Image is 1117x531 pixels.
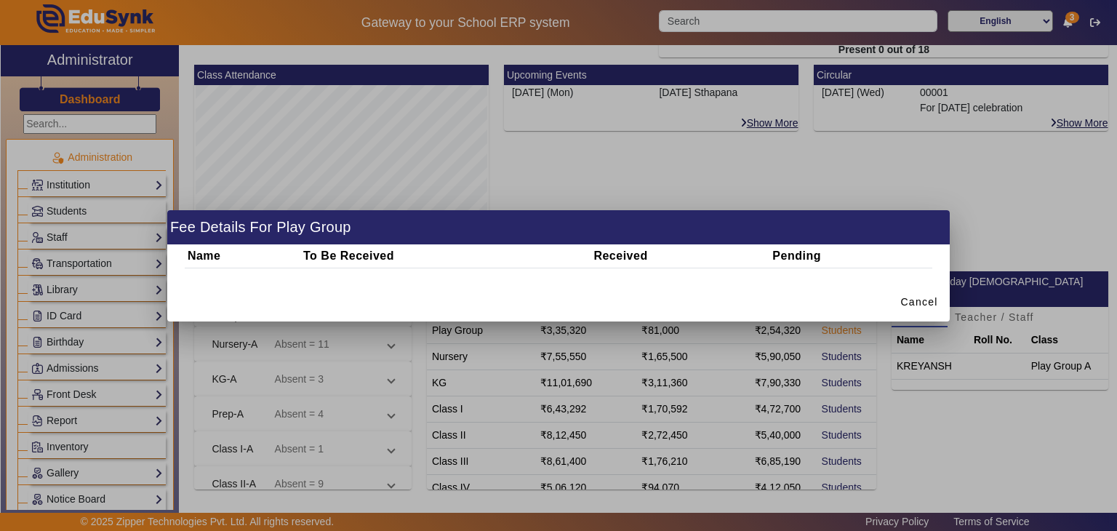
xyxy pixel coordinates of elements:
[901,295,938,310] span: Cancel
[895,290,944,316] button: Cancel
[591,245,770,268] th: Received
[185,245,300,268] th: Name
[301,245,591,268] th: To Be Received
[167,210,949,244] h1: Fee Details For Play Group
[770,245,932,268] th: Pending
